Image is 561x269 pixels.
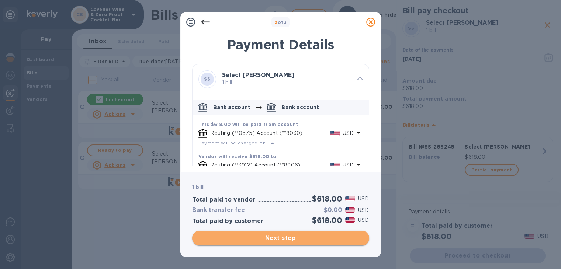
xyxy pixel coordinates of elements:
[192,218,263,225] h3: Total paid by customer
[281,104,319,111] p: Bank account
[274,20,287,25] b: of 3
[343,161,354,169] p: USD
[330,131,340,136] img: USD
[345,217,355,223] img: USD
[198,122,298,127] b: This $618.00 will be paid from account
[193,97,369,185] div: default-method
[345,207,355,213] img: USD
[358,206,369,214] p: USD
[210,161,330,169] p: Routing (**3912) Account (**8906)
[192,196,255,203] h3: Total paid to vendor
[222,71,295,78] b: Select [PERSON_NAME]
[198,154,277,159] b: Vendor will receive $618.00 to
[192,37,369,52] h1: Payment Details
[312,194,342,203] h2: $618.00
[198,234,363,242] span: Next step
[358,216,369,224] p: USD
[213,104,251,111] p: Bank account
[330,163,340,168] img: USD
[198,140,282,146] span: Payment will be charged on [DATE]
[193,64,369,94] div: SSSelect [PERSON_NAME] 1 bill
[210,129,330,137] p: Routing (**0575) Account (**8030)
[312,216,342,225] h2: $618.00
[274,20,277,25] span: 2
[324,207,342,214] h3: $0.00
[343,129,354,137] p: USD
[358,195,369,203] p: USD
[222,79,351,87] p: 1 bill
[345,196,355,201] img: USD
[192,207,245,214] h3: Bank transfer fee
[192,184,204,190] b: 1 bill
[204,76,210,82] b: SS
[192,231,369,245] button: Next step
